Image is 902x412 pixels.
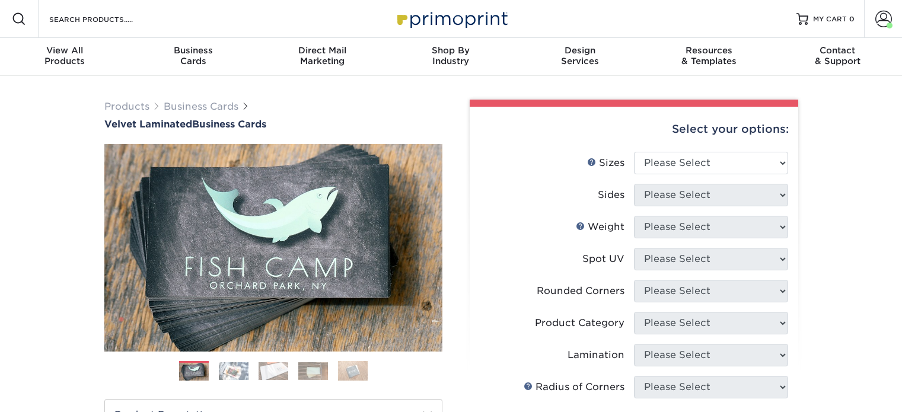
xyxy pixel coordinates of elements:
[535,316,624,330] div: Product Category
[515,38,644,76] a: DesignServices
[813,14,847,24] span: MY CART
[598,188,624,202] div: Sides
[515,45,644,56] span: Design
[259,362,288,380] img: Business Cards 03
[524,380,624,394] div: Radius of Corners
[392,6,511,31] img: Primoprint
[129,38,257,76] a: BusinessCards
[644,38,773,76] a: Resources& Templates
[258,45,387,56] span: Direct Mail
[104,101,149,112] a: Products
[164,101,238,112] a: Business Cards
[773,45,902,66] div: & Support
[129,45,257,56] span: Business
[104,119,442,130] a: Velvet LaminatedBusiness Cards
[773,38,902,76] a: Contact& Support
[644,45,773,56] span: Resources
[387,45,515,66] div: Industry
[568,348,624,362] div: Lamination
[179,357,209,387] img: Business Cards 01
[849,15,855,23] span: 0
[258,45,387,66] div: Marketing
[387,45,515,56] span: Shop By
[387,38,515,76] a: Shop ByIndustry
[258,38,387,76] a: Direct MailMarketing
[644,45,773,66] div: & Templates
[587,156,624,170] div: Sizes
[515,45,644,66] div: Services
[576,220,624,234] div: Weight
[129,45,257,66] div: Cards
[479,107,789,152] div: Select your options:
[104,119,442,130] h1: Business Cards
[219,362,248,380] img: Business Cards 02
[338,361,368,381] img: Business Cards 05
[48,12,164,26] input: SEARCH PRODUCTS.....
[298,362,328,380] img: Business Cards 04
[537,284,624,298] div: Rounded Corners
[582,252,624,266] div: Spot UV
[104,119,192,130] span: Velvet Laminated
[773,45,902,56] span: Contact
